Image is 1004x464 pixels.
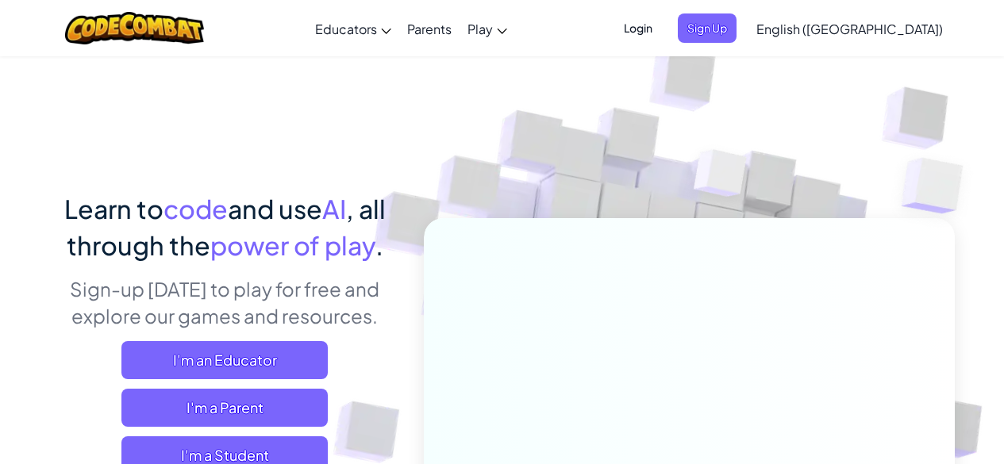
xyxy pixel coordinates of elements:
[664,118,778,236] img: Overlap cubes
[121,389,328,427] a: I'm a Parent
[64,193,163,224] span: Learn to
[375,229,383,261] span: .
[460,7,515,50] a: Play
[163,193,228,224] span: code
[307,7,399,50] a: Educators
[210,229,375,261] span: power of play
[121,341,328,379] a: I'm an Educator
[50,275,400,329] p: Sign-up [DATE] to play for free and explore our games and resources.
[65,12,204,44] img: CodeCombat logo
[322,193,346,224] span: AI
[228,193,322,224] span: and use
[467,21,493,37] span: Play
[678,13,737,43] button: Sign Up
[399,7,460,50] a: Parents
[315,21,377,37] span: Educators
[748,7,951,50] a: English ([GEOGRAPHIC_DATA])
[756,21,943,37] span: English ([GEOGRAPHIC_DATA])
[614,13,662,43] button: Login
